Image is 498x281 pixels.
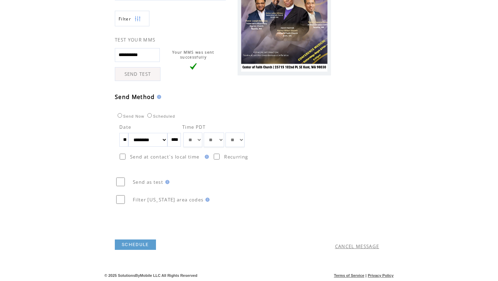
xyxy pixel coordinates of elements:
a: CANCEL MESSAGE [335,243,379,250]
a: Terms of Service [334,273,365,278]
a: Filter [115,11,149,26]
img: vLarge.png [190,63,197,70]
label: Scheduled [146,114,175,118]
img: help.gif [203,155,209,159]
span: Send as test [133,179,163,185]
a: SCHEDULE [115,239,156,250]
span: © 2025 SolutionsByMobile LLC All Rights Reserved [104,273,197,278]
input: Send Now [118,113,122,118]
span: Show filters [119,16,131,22]
a: Privacy Policy [368,273,394,278]
img: filters.png [135,11,141,27]
span: Your MMS was sent successfully [172,50,214,60]
label: Send Now [116,114,144,118]
a: SEND TEST [115,67,160,81]
span: TEST YOUR MMS [115,37,155,43]
span: Recurring [224,154,248,160]
span: Filter [US_STATE] area codes [133,197,203,203]
input: Scheduled [147,113,152,118]
span: Send Method [115,93,155,101]
span: Time PDT [182,124,206,130]
img: help.gif [163,180,169,184]
span: Send at contact`s local time [130,154,199,160]
img: help.gif [203,198,210,202]
span: Date [119,124,131,130]
span: | [366,273,367,278]
img: help.gif [155,95,161,99]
